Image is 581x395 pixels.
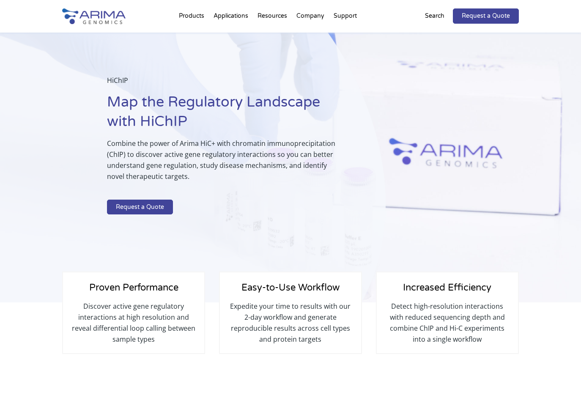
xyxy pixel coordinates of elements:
p: HiChIP [107,75,343,93]
span: Proven Performance [89,282,178,293]
span: Easy-to-Use Workflow [241,282,340,293]
p: Expedite your time to results with our 2-day workflow and generate reproducible results across ce... [228,301,353,345]
a: Request a Quote [107,200,173,215]
p: Combine the power of Arima HiC+ with chromatin immunoprecipitation (ChIP) to discover active gene... [107,138,343,189]
a: Request a Quote [453,8,519,24]
p: Search [425,11,444,22]
h1: Map the Regulatory Landscape with HiChIP [107,93,343,138]
p: Discover active gene regulatory interactions at high resolution and reveal differential loop call... [71,301,196,345]
img: Arima-Genomics-logo [62,8,126,24]
p: Detect high-resolution interactions with reduced sequencing depth and combine ChIP and Hi-C exper... [385,301,510,345]
span: Increased Efficiency [403,282,491,293]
